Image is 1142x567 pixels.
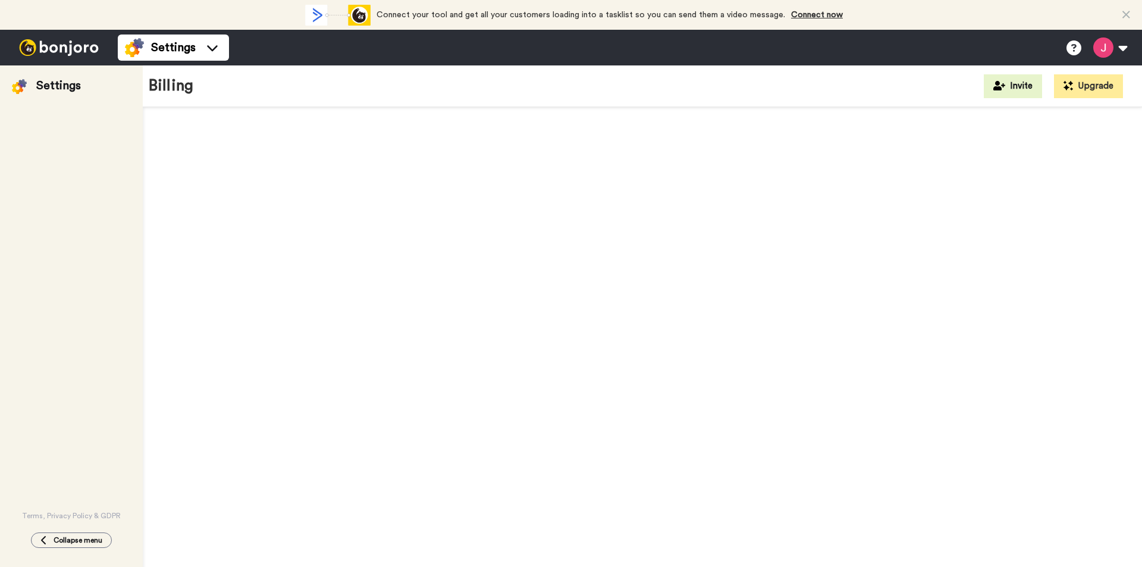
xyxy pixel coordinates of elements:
[151,39,196,56] span: Settings
[305,5,371,26] div: animation
[54,535,102,545] span: Collapse menu
[377,11,785,19] span: Connect your tool and get all your customers loading into a tasklist so you can send them a video...
[12,79,27,94] img: settings-colored.svg
[31,532,112,548] button: Collapse menu
[125,38,144,57] img: settings-colored.svg
[36,77,81,94] div: Settings
[149,77,193,95] h1: Billing
[984,74,1042,98] button: Invite
[14,39,103,56] img: bj-logo-header-white.svg
[791,11,843,19] a: Connect now
[1054,74,1123,98] button: Upgrade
